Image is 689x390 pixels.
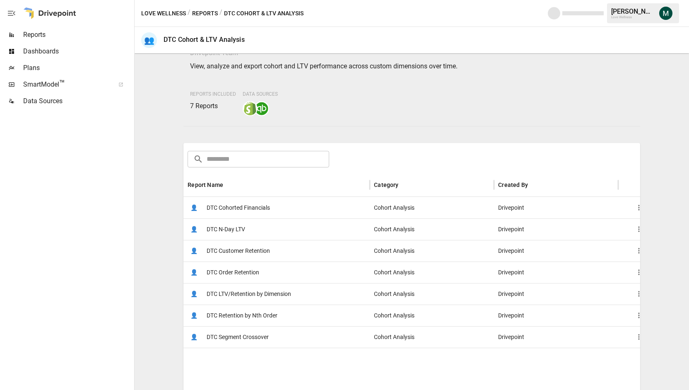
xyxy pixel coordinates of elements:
div: / [188,8,190,19]
div: Drivepoint [494,305,618,326]
img: shopify [243,102,257,115]
span: Dashboards [23,46,132,56]
button: Sort [400,179,411,191]
p: 7 Reports [190,101,236,111]
div: Report Name [188,182,223,188]
span: 👤 [188,288,200,300]
span: DTC LTV/Retention by Dimension [207,283,291,305]
div: Cohort Analysis [370,283,494,305]
div: Drivepoint [494,326,618,348]
span: DTC Order Retention [207,262,259,283]
div: Cohort Analysis [370,218,494,240]
img: quickbooks [255,102,268,115]
div: [PERSON_NAME] [611,7,654,15]
button: Sort [224,179,236,191]
span: DTC Customer Retention [207,240,270,262]
span: Reports [23,30,132,40]
div: Cohort Analysis [370,197,494,218]
span: DTC Cohorted Financials [207,197,270,218]
span: 👤 [188,309,200,322]
button: Reports [192,8,218,19]
div: Love Wellness [611,15,654,19]
span: 👤 [188,201,200,214]
span: DTC Segment Crossover [207,327,269,348]
div: 👥 [141,32,157,48]
p: View, analyze and export cohort and LTV performance across custom dimensions over time. [190,61,634,71]
div: Drivepoint [494,283,618,305]
div: Drivepoint [494,197,618,218]
span: 👤 [188,245,200,257]
div: Drivepoint [494,240,618,262]
div: Cohort Analysis [370,326,494,348]
div: DTC Cohort & LTV Analysis [164,36,245,44]
div: Cohort Analysis [370,240,494,262]
img: Michael Cormack [659,7,672,20]
span: DTC Retention by Nth Order [207,305,277,326]
div: Created By [498,182,528,188]
span: Plans [23,63,132,73]
button: Michael Cormack [654,2,677,25]
div: Category [374,182,398,188]
span: 👤 [188,266,200,279]
div: Drivepoint [494,218,618,240]
div: Drivepoint [494,262,618,283]
span: DTC N-Day LTV [207,219,245,240]
button: Love Wellness [141,8,186,19]
span: Reports Included [190,91,236,97]
span: ™ [59,78,65,89]
div: Cohort Analysis [370,305,494,326]
span: SmartModel [23,80,109,90]
span: 👤 [188,331,200,343]
div: Cohort Analysis [370,262,494,283]
button: Sort [529,179,540,191]
span: 👤 [188,223,200,235]
span: Data Sources [243,91,278,97]
span: Data Sources [23,96,132,106]
div: / [219,8,222,19]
